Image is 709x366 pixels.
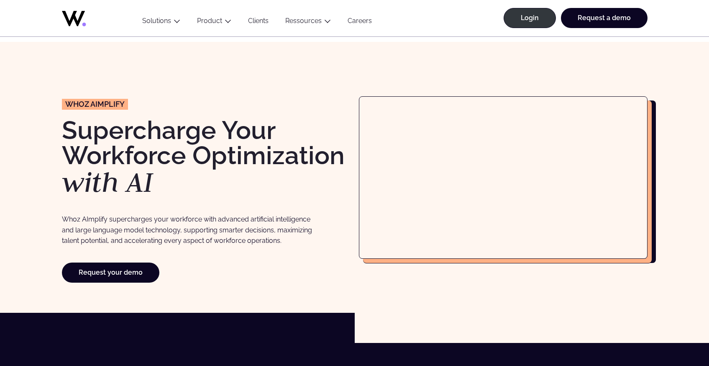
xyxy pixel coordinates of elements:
[339,17,380,28] a: Careers
[197,17,222,25] a: Product
[359,97,647,258] iframe: Whoz AImplify-Full Scope
[62,263,159,283] a: Request your demo
[65,101,125,108] span: wHOZ aIMPLIFY
[62,214,322,246] p: Whoz AImplify supercharges your workforce with advanced artificial intelligence and large languag...
[504,8,556,28] a: Login
[189,17,240,28] button: Product
[654,311,697,354] iframe: Chatbot
[62,118,351,196] h1: Supercharge Your Workforce Optimization
[561,8,648,28] a: Request a demo
[285,17,322,25] a: Ressources
[134,17,189,28] button: Solutions
[240,17,277,28] a: Clients
[277,17,339,28] button: Ressources
[62,163,153,200] em: with AI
